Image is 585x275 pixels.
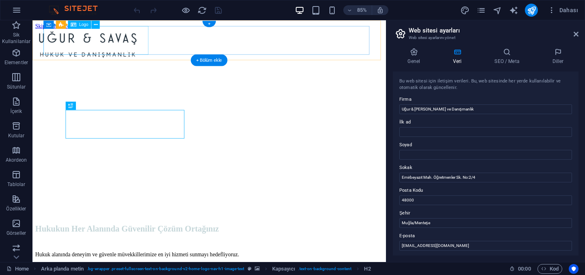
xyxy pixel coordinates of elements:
i: Yeniden boyutlandırmada yakınlaştırma düzeyini seçilen cihaza uyacak şekilde otomatik olarak ayarla. [377,6,384,14]
a: Skip to main content [3,3,57,10]
span: Seçmek için tıkla. Düzenlemek için çift tıkla [272,264,295,274]
label: Sokak [399,163,572,173]
span: Logo [79,22,89,26]
label: Telefon [399,254,572,264]
i: Bu element, özelleştirilebilir bir ön ayar [248,266,251,271]
button: Dahası [544,4,581,17]
label: Posta Kodu [399,186,572,195]
h4: Diller [537,48,578,65]
h2: Web sitesi ayarları [409,27,578,34]
span: Kod [541,264,559,274]
button: text_generator [509,5,518,15]
div: Bu web sitesi için iletişim verileri. Bu, web sitesinde her yerde kullanılabilir ve otomatik olar... [399,78,572,91]
label: Firma [399,95,572,104]
p: Elementler [4,59,28,66]
p: Tablolar [7,181,26,188]
h4: SEO / Meta [480,48,537,65]
span: Seçmek için tıkla. Düzenlemek için çift tıkla [41,264,84,274]
div: + Bölüm ekle [191,54,228,66]
label: Şehir [399,208,572,218]
h6: 85% [355,5,368,15]
span: . bg-wrapper .preset-fullscreen-text-on-background-v2-home-logo-nav-h1-image-text [87,264,244,274]
span: 00 00 [518,264,531,274]
img: Editor Logo [47,5,108,15]
h4: Genel [393,48,438,65]
button: pages [476,5,486,15]
span: Dahası [548,6,578,14]
span: . text-on-background-content [298,264,352,274]
i: Yayınla [527,6,536,15]
button: 85% [343,5,372,15]
i: Navigatör [493,6,502,15]
button: design [460,5,470,15]
span: : [524,266,525,272]
a: Seçimi iptal etmek için tıkla. Sayfaları açmak için çift tıkla [6,264,29,274]
span: Seçmek için tıkla. Düzenlemek için çift tıkla [364,264,370,274]
button: Kod [537,264,562,274]
label: İlk ad [399,117,572,127]
label: E-posta [399,231,572,241]
p: İçerik [10,108,22,115]
button: navigator [492,5,502,15]
i: AI Writer [509,6,518,15]
label: Soyad [399,140,572,150]
nav: breadcrumb [41,264,371,274]
button: publish [525,4,538,17]
p: Akordeon [6,157,27,163]
i: Bu element, arka plan içeriyor [255,266,260,271]
h4: Veri [438,48,480,65]
button: Usercentrics [569,264,578,274]
p: Kutular [8,132,25,139]
p: Özellikler [6,206,26,212]
p: Görseller [6,230,26,236]
h3: Web sitesi ayarlarını yönet [409,34,562,41]
i: Sayfalar (Ctrl+Alt+S) [477,6,486,15]
i: Tasarım (Ctrl+Alt+Y) [460,6,470,15]
i: Sayfayı yeniden yükleyin [197,6,207,15]
h6: Oturum süresi [509,264,531,274]
p: Sütunlar [7,84,26,90]
button: reload [197,5,207,15]
div: + [202,21,216,27]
